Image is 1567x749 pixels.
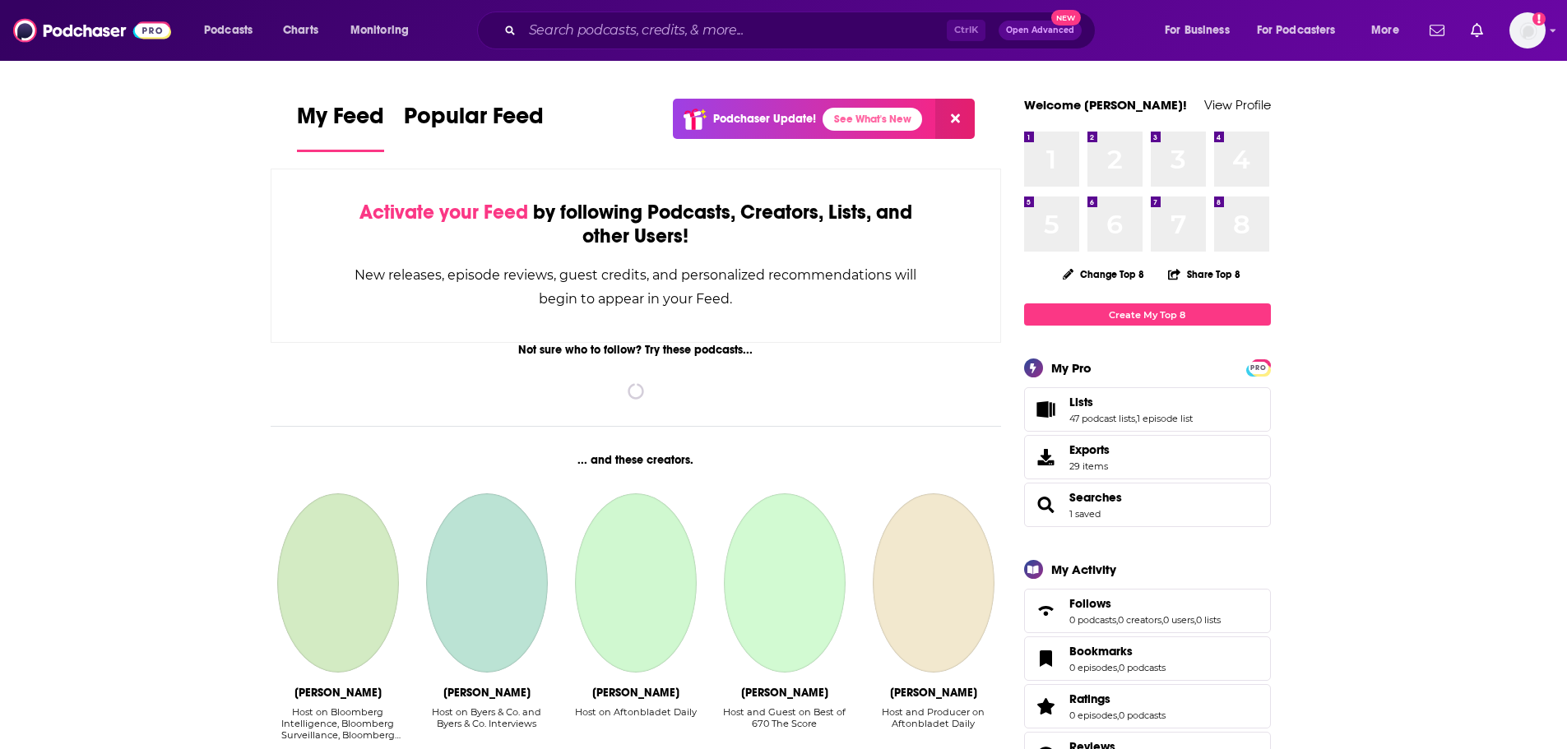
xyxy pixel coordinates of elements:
[1509,12,1546,49] span: Logged in as ereardon
[1117,662,1119,673] span: ,
[13,15,171,46] img: Podchaser - Follow, Share and Rate Podcasts
[1069,662,1117,673] a: 0 episodes
[204,19,253,42] span: Podcasts
[354,201,919,248] div: by following Podcasts, Creators, Lists, and other Users!
[283,19,318,42] span: Charts
[716,706,852,729] div: Host and Guest on Best of 670 The Score
[297,102,384,140] span: My Feed
[1051,10,1081,25] span: New
[1464,16,1490,44] a: Show notifications dropdown
[1024,684,1271,728] span: Ratings
[271,706,406,742] div: Host on Bloomberg Intelligence, Bloomberg Surveillance, Bloomberg Businessweek, and Bloomberg Day...
[1249,361,1268,373] a: PRO
[354,263,919,311] div: New releases, episode reviews, guest credits, and personalized recommendations will begin to appe...
[294,686,382,700] div: Lisa Abramowicz
[741,686,828,700] div: Mike Mulligan
[1069,710,1117,721] a: 0 episodes
[522,17,947,44] input: Search podcasts, credits, & more...
[1069,596,1111,611] span: Follows
[1360,17,1420,44] button: open menu
[1069,460,1110,472] span: 29 items
[1069,490,1122,505] a: Searches
[1069,644,1166,659] a: Bookmarks
[724,493,846,673] a: Mike Mulligan
[1024,435,1271,479] a: Exports
[1069,413,1135,424] a: 47 podcast lists
[592,686,679,700] div: Olivia Svenson
[1030,695,1063,718] a: Ratings
[1006,26,1074,35] span: Open Advanced
[1069,395,1093,409] span: Lists
[272,17,328,44] a: Charts
[1069,691,1166,706] a: Ratings
[1423,16,1451,44] a: Show notifications dropdown
[1030,446,1063,469] span: Exports
[271,343,1002,357] div: Not sure who to follow? Try these podcasts...
[277,493,399,673] a: Lisa Abramowicz
[1117,710,1119,721] span: ,
[1196,614,1221,626] a: 0 lists
[1153,17,1250,44] button: open menu
[1119,710,1166,721] a: 0 podcasts
[1069,442,1110,457] span: Exports
[1204,97,1271,113] a: View Profile
[716,706,852,742] div: Host and Guest on Best of 670 The Score
[297,102,384,152] a: My Feed
[575,706,697,718] div: Host on Aftonbladet Daily
[1118,614,1161,626] a: 0 creators
[426,493,548,673] a: Brian Byers
[1371,19,1399,42] span: More
[404,102,544,152] a: Popular Feed
[1030,599,1063,622] a: Follows
[1024,97,1187,113] a: Welcome [PERSON_NAME]!
[1030,493,1063,516] a: Searches
[419,706,554,742] div: Host on Byers & Co. and Byers & Co. Interviews
[1135,413,1137,424] span: ,
[1246,17,1360,44] button: open menu
[873,493,994,673] a: Jenny Ågren
[1249,362,1268,374] span: PRO
[1257,19,1336,42] span: For Podcasters
[1119,662,1166,673] a: 0 podcasts
[1167,258,1241,290] button: Share Top 8
[1024,303,1271,326] a: Create My Top 8
[865,706,1001,742] div: Host and Producer on Aftonbladet Daily
[419,706,554,729] div: Host on Byers & Co. and Byers & Co. Interviews
[1069,691,1110,706] span: Ratings
[947,20,985,41] span: Ctrl K
[443,686,531,700] div: Brian Byers
[339,17,430,44] button: open menu
[1030,647,1063,670] a: Bookmarks
[1137,413,1193,424] a: 1 episode list
[1030,398,1063,421] a: Lists
[271,453,1002,467] div: ... and these creators.
[192,17,274,44] button: open menu
[865,706,1001,729] div: Host and Producer on Aftonbladet Daily
[1051,562,1116,577] div: My Activity
[1051,360,1092,376] div: My Pro
[350,19,409,42] span: Monitoring
[493,12,1111,49] div: Search podcasts, credits, & more...
[271,706,406,741] div: Host on Bloomberg Intelligence, Bloomberg Surveillance, Bloomberg Businessweek, and Bloomberg Day...
[1509,12,1546,49] img: User Profile
[1069,644,1133,659] span: Bookmarks
[1165,19,1230,42] span: For Business
[890,686,977,700] div: Jenny Ågren
[1024,387,1271,432] span: Lists
[575,706,697,742] div: Host on Aftonbladet Daily
[1194,614,1196,626] span: ,
[1509,12,1546,49] button: Show profile menu
[359,200,528,224] span: Activate your Feed
[1161,614,1163,626] span: ,
[1053,264,1155,284] button: Change Top 8
[1069,614,1116,626] a: 0 podcasts
[1024,589,1271,633] span: Follows
[1024,483,1271,527] span: Searches
[575,493,697,673] a: Olivia Svenson
[823,108,922,131] a: See What's New
[999,21,1082,40] button: Open AdvancedNew
[1024,636,1271,681] span: Bookmarks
